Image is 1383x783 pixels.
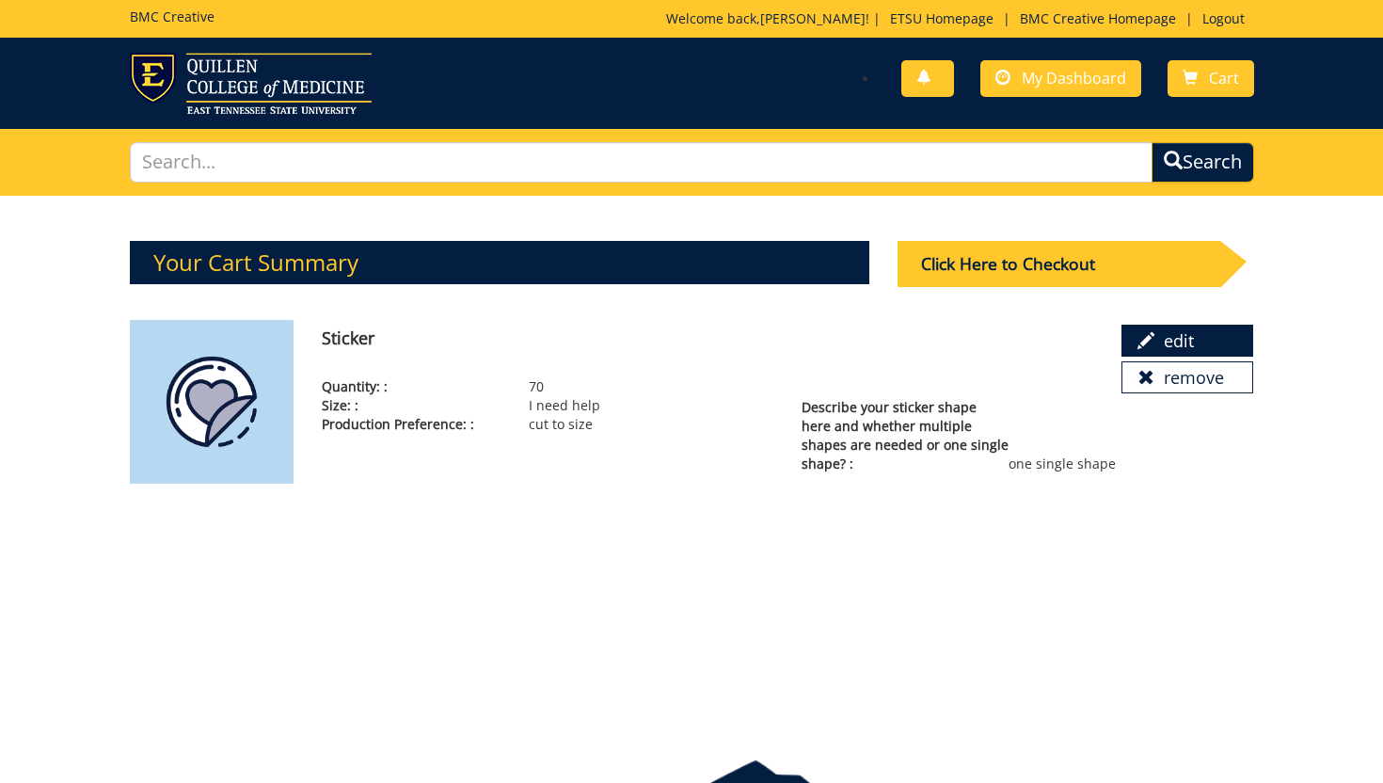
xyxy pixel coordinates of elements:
[322,377,529,396] span: Quantity: :
[130,320,294,484] img: certificateseal-604bc8dddce728.49481014.png
[1152,142,1254,183] button: Search
[898,241,1220,287] div: Click Here to Checkout
[898,274,1250,292] a: Click Here to Checkout
[322,396,773,415] p: I need help
[130,9,215,24] h5: BMC Creative
[802,398,1253,473] p: one single shape
[881,9,1003,27] a: ETSU Homepage
[130,53,372,114] img: ETSU logo
[1209,68,1239,88] span: Cart
[322,415,773,434] p: cut to size
[1121,361,1253,393] a: remove
[130,142,1152,183] input: Search...
[130,241,870,284] h3: Your Cart Summary
[1022,68,1126,88] span: My Dashboard
[322,329,1094,348] h4: Sticker
[1193,9,1254,27] a: Logout
[802,398,1009,473] span: Describe your sticker shape here and whether multiple shapes are needed or one single shape? :
[1010,9,1185,27] a: BMC Creative Homepage
[1168,60,1254,97] a: Cart
[322,396,529,415] span: Size: :
[1121,325,1253,357] a: edit
[322,377,773,396] p: 70
[760,9,866,27] a: [PERSON_NAME]
[322,415,529,434] span: Production Preference: :
[980,60,1141,97] a: My Dashboard
[666,9,1254,28] p: Welcome back, ! | | |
